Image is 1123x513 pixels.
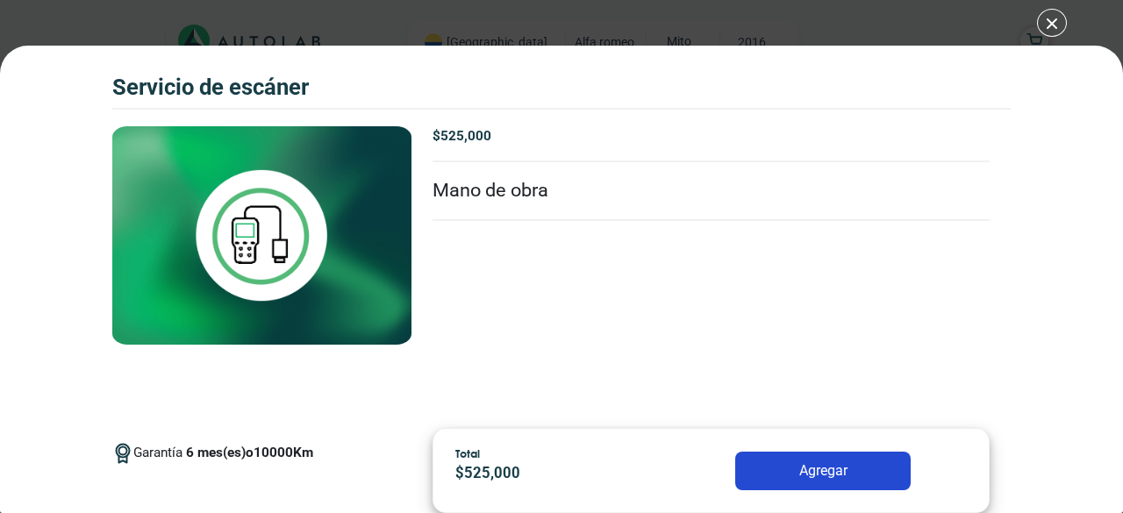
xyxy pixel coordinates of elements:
[186,443,313,463] p: 6 mes(es) o 10000 Km
[433,126,990,146] p: $ 525,000
[455,463,653,485] p: $ 525,000
[735,452,911,490] button: Agregar
[455,446,480,460] span: Total
[112,74,309,101] h3: Servicio de escáner
[133,443,313,477] span: Garantía
[433,162,990,221] li: Mano de obra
